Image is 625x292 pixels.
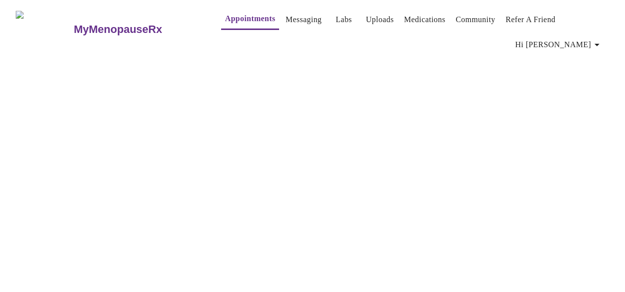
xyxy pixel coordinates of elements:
[285,13,321,27] a: Messaging
[404,13,445,27] a: Medications
[455,13,495,27] a: Community
[225,12,275,26] a: Appointments
[328,10,360,29] button: Labs
[506,13,556,27] a: Refer a Friend
[74,23,162,36] h3: MyMenopauseRx
[336,13,352,27] a: Labs
[502,10,560,29] button: Refer a Friend
[400,10,449,29] button: Medications
[452,10,499,29] button: Community
[366,13,394,27] a: Uploads
[362,10,398,29] button: Uploads
[73,12,201,47] a: MyMenopauseRx
[282,10,325,29] button: Messaging
[515,38,603,52] span: Hi [PERSON_NAME]
[16,11,73,48] img: MyMenopauseRx Logo
[511,35,607,55] button: Hi [PERSON_NAME]
[221,9,279,30] button: Appointments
